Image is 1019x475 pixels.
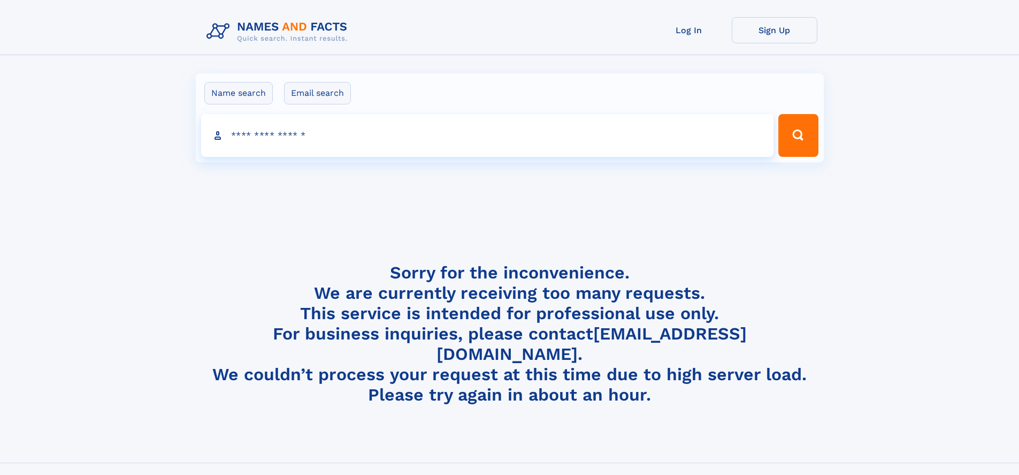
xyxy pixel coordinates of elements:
[202,17,356,46] img: Logo Names and Facts
[204,82,273,104] label: Name search
[732,17,817,43] a: Sign Up
[436,323,747,364] a: [EMAIL_ADDRESS][DOMAIN_NAME]
[202,262,817,405] h4: Sorry for the inconvenience. We are currently receiving too many requests. This service is intend...
[778,114,818,157] button: Search Button
[201,114,774,157] input: search input
[646,17,732,43] a: Log In
[284,82,351,104] label: Email search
